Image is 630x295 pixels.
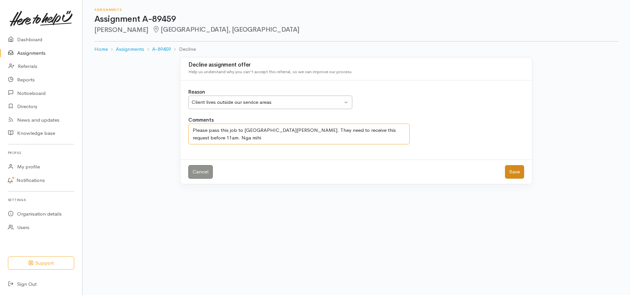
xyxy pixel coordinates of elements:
[8,195,74,204] h6: Settings
[188,165,213,179] a: Cancel
[171,45,196,53] li: Decline
[188,116,214,124] label: Comments
[94,45,108,53] a: Home
[188,69,352,74] span: Help us understand why you can't accept this referral, so we can improve our process
[94,8,618,12] h6: Assignments
[8,148,74,157] h6: Profile
[116,45,144,53] a: Assignments
[94,42,618,57] nav: breadcrumb
[94,15,618,24] h1: Assignment A-89459
[188,62,524,68] h3: Decline assignment offer
[188,88,205,96] label: Reason
[152,45,171,53] a: A-89459
[94,26,618,34] h2: [PERSON_NAME]
[192,99,343,106] div: Client lives outside our service areas
[8,256,74,270] button: Support
[152,25,299,34] span: [GEOGRAPHIC_DATA], [GEOGRAPHIC_DATA]
[505,165,524,179] button: Save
